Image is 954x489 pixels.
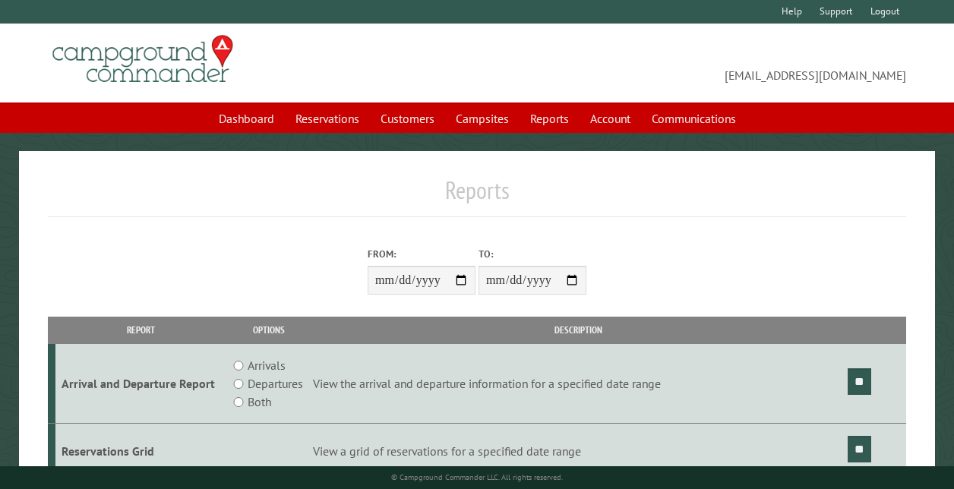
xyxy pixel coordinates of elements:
[248,374,303,393] label: Departures
[477,42,906,84] span: [EMAIL_ADDRESS][DOMAIN_NAME]
[311,317,845,343] th: Description
[55,317,227,343] th: Report
[391,472,563,482] small: © Campground Commander LLC. All rights reserved.
[48,30,238,89] img: Campground Commander
[368,247,475,261] label: From:
[311,424,845,479] td: View a grid of reservations for a specified date range
[286,104,368,133] a: Reservations
[248,393,271,411] label: Both
[210,104,283,133] a: Dashboard
[581,104,640,133] a: Account
[48,175,906,217] h1: Reports
[248,356,286,374] label: Arrivals
[371,104,444,133] a: Customers
[479,247,586,261] label: To:
[311,344,845,424] td: View the arrival and departure information for a specified date range
[643,104,745,133] a: Communications
[521,104,578,133] a: Reports
[227,317,311,343] th: Options
[447,104,518,133] a: Campsites
[55,424,227,479] td: Reservations Grid
[55,344,227,424] td: Arrival and Departure Report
